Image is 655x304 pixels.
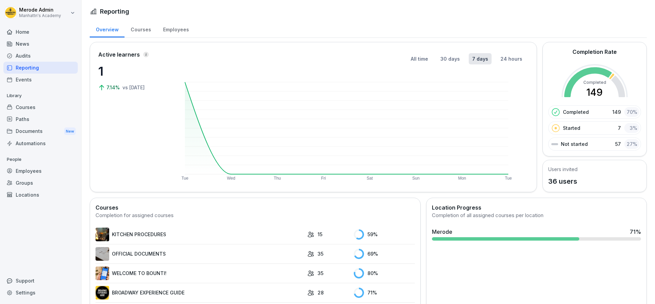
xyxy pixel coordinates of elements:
[96,247,304,261] a: OFFICIAL DOCUMENTS
[561,140,588,148] p: Not started
[96,228,304,241] a: KITCHEN PROCEDURES
[572,48,617,56] h2: Completion Rate
[630,228,641,236] div: 71 %
[469,53,492,64] button: 7 days
[96,203,415,212] h2: Courses
[548,166,578,173] h5: Users invited
[563,124,580,132] p: Started
[3,50,78,62] a: Audits
[96,286,109,300] img: g13ofhbnvnkja93or8f2wu04.png
[227,176,235,181] text: Wed
[318,270,323,277] p: 35
[19,13,61,18] p: Manhattn's Academy
[3,38,78,50] a: News
[618,124,621,132] p: 7
[612,108,621,116] p: 149
[354,229,415,240] div: 59 %
[98,50,140,59] p: Active learners
[318,250,323,257] p: 35
[3,287,78,299] a: Settings
[3,165,78,177] a: Employees
[548,176,578,186] p: 36 users
[122,84,145,91] p: vs [DATE]
[624,123,639,133] div: 3 %
[624,139,639,149] div: 27 %
[432,203,641,212] h2: Location Progress
[157,20,195,37] a: Employees
[367,176,373,181] text: Sat
[106,84,121,91] p: 7.14%
[96,212,415,219] div: Completion for assigned courses
[96,267,304,280] a: WELCOME TO BOUNTI!
[3,154,78,165] p: People
[3,74,78,86] a: Events
[3,189,78,201] a: Locations
[615,140,621,148] p: 57
[407,53,432,64] button: All time
[96,286,304,300] a: BROADWAY EXPERIENCE GUIDE
[274,176,281,181] text: Thu
[3,177,78,189] a: Groups
[437,53,463,64] button: 30 days
[3,137,78,149] a: Automations
[3,62,78,74] a: Reporting
[64,127,76,135] div: New
[354,268,415,278] div: 80 %
[96,247,109,261] img: ejac0nauwq8k5t72z492sf9q.png
[19,7,61,13] p: Merode Admin
[321,176,326,181] text: Fri
[563,108,589,116] p: Completed
[3,26,78,38] a: Home
[354,288,415,298] div: 71 %
[3,113,78,125] a: Paths
[497,53,526,64] button: 24 hours
[3,125,78,138] div: Documents
[3,101,78,113] a: Courses
[181,176,189,181] text: Tue
[125,20,157,37] a: Courses
[96,228,109,241] img: cg5lo66e1g15nr59ub5pszec.png
[432,228,452,236] div: Merode
[3,90,78,101] p: Library
[90,20,125,37] a: Overview
[505,176,512,181] text: Tue
[98,62,166,80] p: 1
[354,249,415,259] div: 69 %
[429,225,644,243] a: Merode71%
[432,212,641,219] div: Completion of all assigned courses per location
[3,275,78,287] div: Support
[318,289,324,296] p: 28
[96,267,109,280] img: hm1d8mjyoy3ei8rvq6pjap3c.png
[412,176,419,181] text: Sun
[3,125,78,138] a: DocumentsNew
[318,231,322,238] p: 15
[100,7,129,16] h1: Reporting
[624,107,639,117] div: 70 %
[458,176,466,181] text: Mon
